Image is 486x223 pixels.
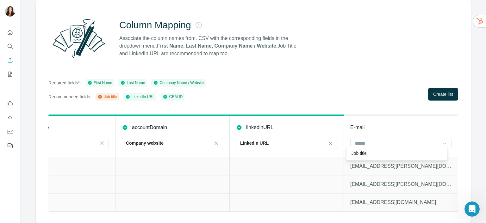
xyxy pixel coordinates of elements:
[5,55,15,66] button: Enrich CSV
[433,91,453,97] span: Create list
[428,88,458,101] button: Create list
[8,199,109,206] p: [DOMAIN_NAME]
[87,80,112,86] div: First Name
[153,80,204,86] div: Company Name / Website
[350,180,452,188] p: [EMAIL_ADDRESS][PERSON_NAME][DOMAIN_NAME]
[350,162,452,170] p: [EMAIL_ADDRESS][PERSON_NAME][DOMAIN_NAME]
[48,94,91,100] p: Recommended fields:
[125,94,155,100] div: LinkedIn URL
[163,94,183,100] div: CRM ID
[246,124,273,131] p: linkedinURL
[120,80,145,86] div: Last Name
[132,124,167,131] p: accountDomain
[5,98,15,109] button: Use Surfe on LinkedIn
[18,124,49,131] p: accountName
[5,140,15,151] button: Feedback
[8,162,109,170] p: [DOMAIN_NAME]
[119,19,191,31] h2: Column Mapping
[5,27,15,38] button: Quick start
[97,94,117,100] div: Job title
[240,140,269,146] p: LinkedIn URL
[5,6,15,16] img: Avatar
[5,69,15,80] button: My lists
[350,199,452,206] p: [EMAIL_ADDRESS][DOMAIN_NAME]
[464,201,480,217] iframe: Intercom live chat
[5,126,15,137] button: Dashboard
[119,35,302,57] p: Associate the column names from. CSV with the corresponding fields in the dropdown menu: Job Titl...
[48,80,81,86] p: Required fields*:
[352,150,367,156] p: Job title
[48,16,109,61] img: Surfe Illustration - Column Mapping
[8,180,109,188] p: [DOMAIN_NAME]
[350,124,364,131] p: E-mail
[5,41,15,52] button: Search
[126,140,164,146] p: Company website
[5,112,15,123] button: Use Surfe API
[157,43,277,49] strong: First Name, Last Name, Company Name / Website.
